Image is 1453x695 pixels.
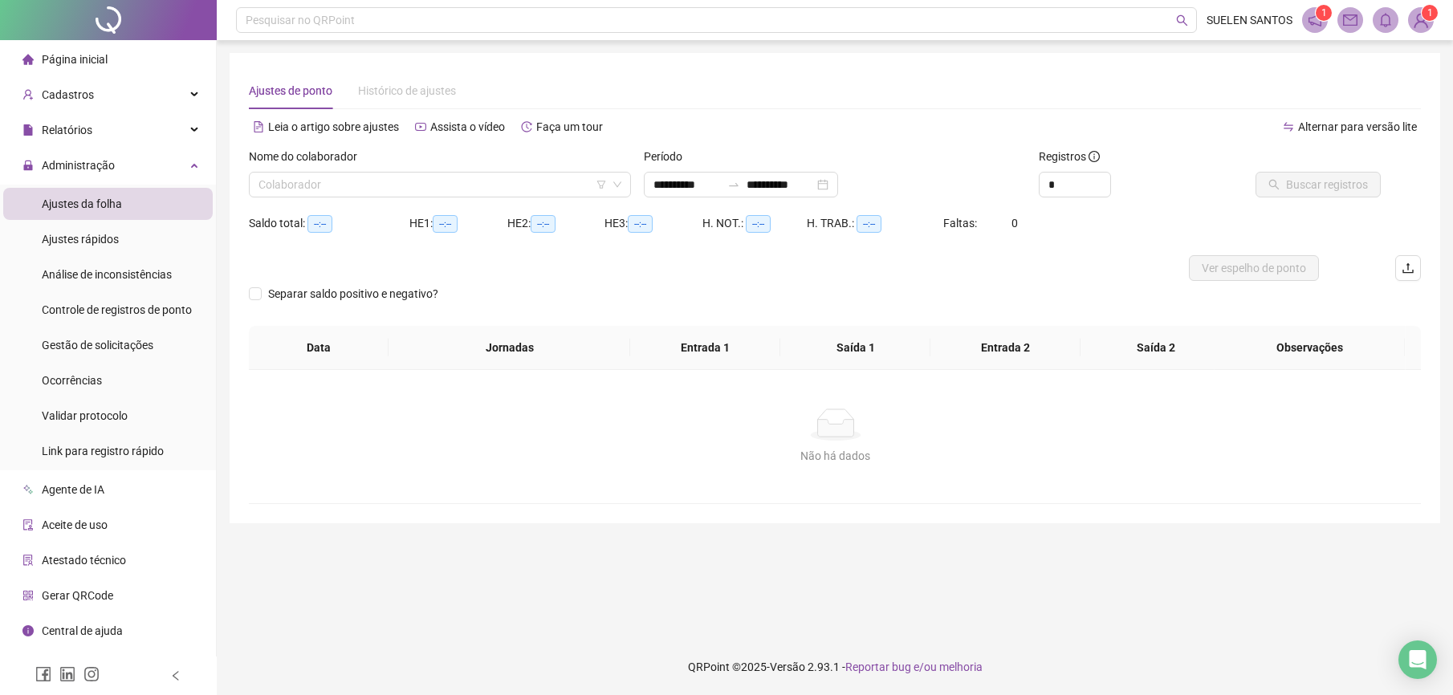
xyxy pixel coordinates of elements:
img: 39589 [1409,8,1433,32]
th: Jornadas [389,326,630,370]
span: 1 [1321,7,1327,18]
span: upload [1402,262,1414,274]
span: youtube [415,121,426,132]
span: lock [22,160,34,171]
span: facebook [35,666,51,682]
span: home [22,54,34,65]
span: audit [22,519,34,530]
span: 1 [1427,7,1433,18]
span: Registros [1039,148,1100,165]
span: file-text [253,121,264,132]
th: Entrada 2 [930,326,1081,370]
div: Open Intercom Messenger [1398,640,1437,679]
span: Validar protocolo [42,409,128,422]
span: user-add [22,89,34,100]
label: Nome do colaborador [249,148,368,165]
span: Ajustes de ponto [249,84,332,97]
span: notification [1308,13,1322,27]
span: Análise de inconsistências [42,268,172,281]
sup: Atualize o seu contato no menu Meus Dados [1422,5,1438,21]
th: Entrada 1 [630,326,780,370]
span: swap [1283,121,1294,132]
span: file [22,124,34,136]
span: Histórico de ajustes [358,84,456,97]
span: Faltas: [943,217,979,230]
th: Observações [1214,326,1405,370]
span: Ajustes da folha [42,197,122,210]
div: Saldo total: [249,214,409,233]
span: qrcode [22,590,34,601]
span: Versão [770,660,805,673]
label: Período [644,148,693,165]
span: Central de ajuda [42,624,123,637]
div: HE 1: [409,214,507,233]
button: Buscar registros [1256,172,1381,197]
span: Atestado técnico [42,554,126,567]
span: info-circle [22,625,34,636]
div: Não há dados [268,447,1402,465]
div: H. NOT.: [702,214,807,233]
span: Aceite de uso [42,518,108,531]
th: Data [249,326,389,370]
span: Administração [42,159,115,172]
span: Controle de registros de ponto [42,303,192,316]
span: Cadastros [42,88,94,101]
span: 0 [1011,217,1018,230]
span: swap-right [727,178,740,191]
th: Saída 2 [1081,326,1231,370]
span: Ocorrências [42,374,102,387]
span: Ajustes rápidos [42,233,119,246]
span: --:-- [857,215,881,233]
span: left [170,670,181,681]
span: Gerar QRCode [42,589,113,602]
span: --:-- [746,215,771,233]
span: Faça um tour [536,120,603,133]
span: --:-- [628,215,653,233]
span: to [727,178,740,191]
span: --:-- [307,215,332,233]
span: --:-- [531,215,556,233]
span: Leia o artigo sobre ajustes [268,120,399,133]
span: Agente de IA [42,483,104,496]
div: HE 3: [604,214,702,233]
sup: 1 [1316,5,1332,21]
span: Assista o vídeo [430,120,505,133]
span: mail [1343,13,1357,27]
span: Página inicial [42,53,108,66]
span: search [1176,14,1188,26]
footer: QRPoint © 2025 - 2.93.1 - [217,639,1453,695]
span: Gestão de solicitações [42,339,153,352]
span: --:-- [433,215,458,233]
span: Relatórios [42,124,92,136]
th: Saída 1 [780,326,930,370]
div: H. TRAB.: [807,214,943,233]
span: history [521,121,532,132]
button: Ver espelho de ponto [1189,255,1319,281]
span: Alternar para versão lite [1298,120,1417,133]
span: linkedin [59,666,75,682]
span: filter [596,180,606,189]
span: Separar saldo positivo e negativo? [262,285,445,303]
span: SUELEN SANTOS [1207,11,1292,29]
span: Link para registro rápido [42,445,164,457]
span: info-circle [1089,151,1100,162]
span: down [613,180,622,189]
div: HE 2: [507,214,605,233]
span: Observações [1227,339,1392,356]
span: solution [22,555,34,566]
span: Reportar bug e/ou melhoria [845,660,983,673]
span: bell [1378,13,1393,27]
span: instagram [83,666,100,682]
